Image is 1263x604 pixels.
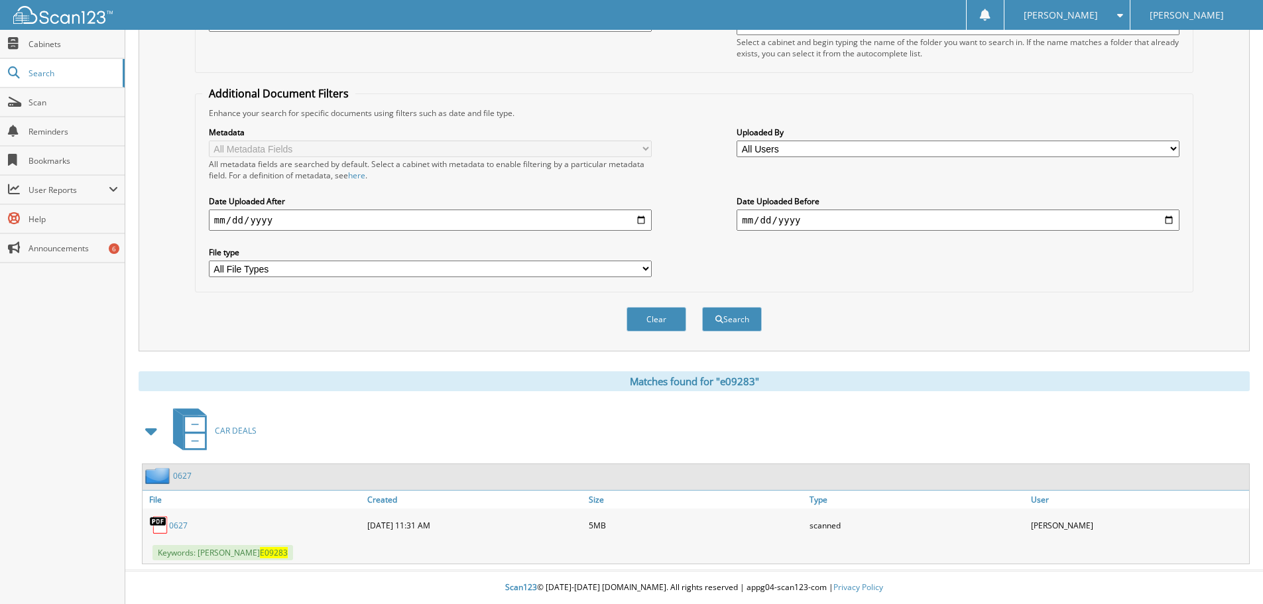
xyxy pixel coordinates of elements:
[29,38,118,50] span: Cabinets
[173,470,192,481] a: 0627
[202,86,355,101] legend: Additional Document Filters
[29,68,116,79] span: Search
[165,404,257,457] a: CAR DEALS
[737,36,1179,59] div: Select a cabinet and begin typing the name of the folder you want to search in. If the name match...
[29,213,118,225] span: Help
[145,467,173,484] img: folder2.png
[29,184,109,196] span: User Reports
[585,491,807,509] a: Size
[215,425,257,436] span: CAR DEALS
[143,491,364,509] a: File
[260,547,288,558] span: E09283
[29,155,118,166] span: Bookmarks
[1024,11,1098,19] span: [PERSON_NAME]
[364,512,585,538] div: [DATE] 11:31 AM
[149,515,169,535] img: PDF.png
[1028,512,1249,538] div: [PERSON_NAME]
[29,97,118,108] span: Scan
[806,491,1028,509] a: Type
[702,307,762,332] button: Search
[139,371,1250,391] div: Matches found for "e09283"
[627,307,686,332] button: Clear
[209,127,652,138] label: Metadata
[348,170,365,181] a: here
[737,196,1179,207] label: Date Uploaded Before
[1028,491,1249,509] a: User
[29,243,118,254] span: Announcements
[737,210,1179,231] input: end
[806,512,1028,538] div: scanned
[109,243,119,254] div: 6
[202,107,1186,119] div: Enhance your search for specific documents using filters such as date and file type.
[169,520,188,531] a: 0627
[505,581,537,593] span: Scan123
[152,545,293,560] span: Keywords: [PERSON_NAME]
[1150,11,1224,19] span: [PERSON_NAME]
[125,572,1263,604] div: © [DATE]-[DATE] [DOMAIN_NAME]. All rights reserved | appg04-scan123-com |
[1197,540,1263,604] iframe: Chat Widget
[209,158,652,181] div: All metadata fields are searched by default. Select a cabinet with metadata to enable filtering b...
[209,210,652,231] input: start
[737,127,1179,138] label: Uploaded By
[833,581,883,593] a: Privacy Policy
[13,6,113,24] img: scan123-logo-white.svg
[364,491,585,509] a: Created
[585,512,807,538] div: 5MB
[209,247,652,258] label: File type
[209,196,652,207] label: Date Uploaded After
[29,126,118,137] span: Reminders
